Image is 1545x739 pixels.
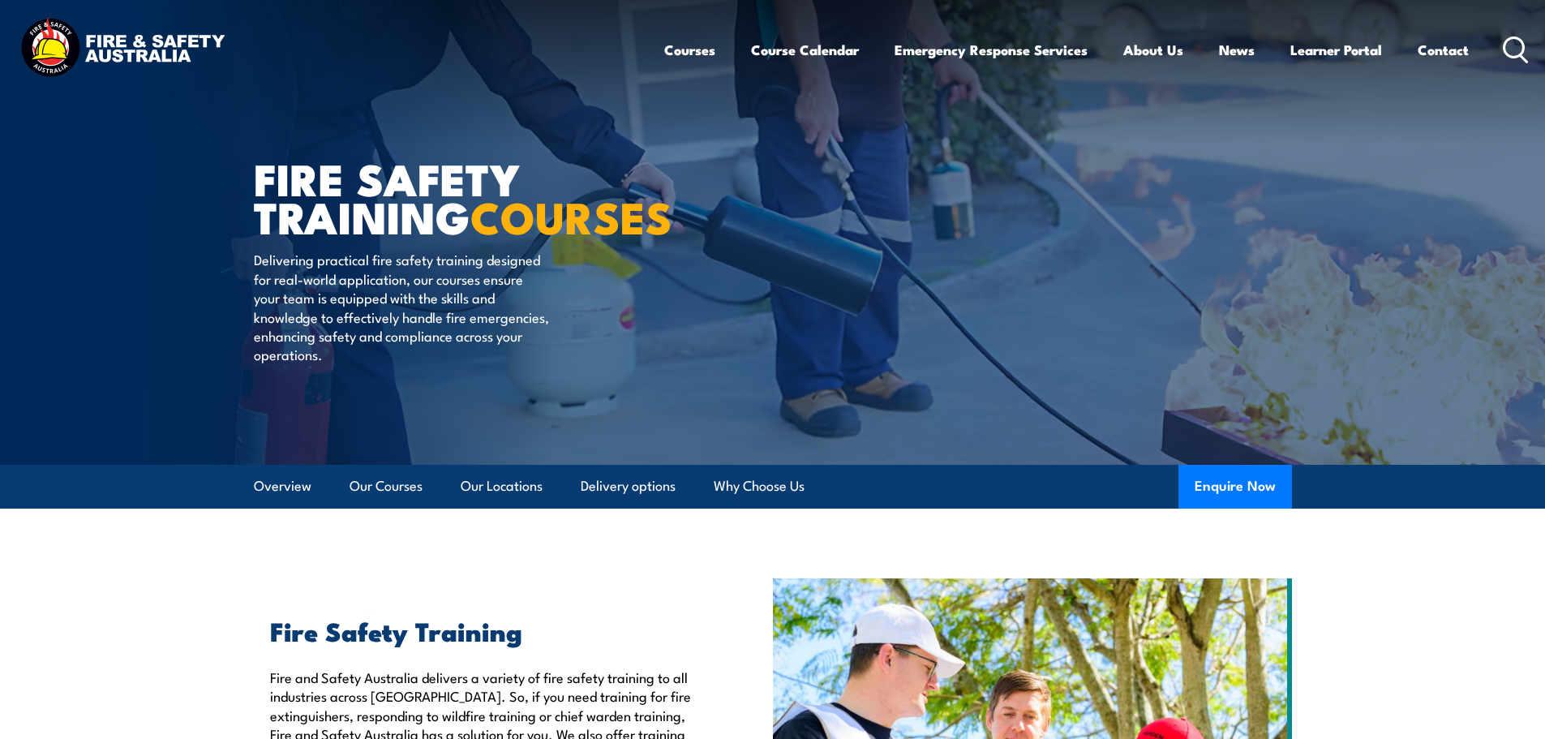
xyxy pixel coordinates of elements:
[1123,28,1183,71] a: About Us
[270,619,698,642] h2: Fire Safety Training
[664,28,715,71] a: Courses
[1219,28,1255,71] a: News
[581,465,676,508] a: Delivery options
[350,465,423,508] a: Our Courses
[254,159,654,234] h1: FIRE SAFETY TRAINING
[895,28,1088,71] a: Emergency Response Services
[254,250,550,363] p: Delivering practical fire safety training designed for real-world application, our courses ensure...
[1418,28,1469,71] a: Contact
[1290,28,1382,71] a: Learner Portal
[470,182,672,249] strong: COURSES
[1178,465,1292,509] button: Enquire Now
[461,465,543,508] a: Our Locations
[714,465,805,508] a: Why Choose Us
[751,28,859,71] a: Course Calendar
[254,465,311,508] a: Overview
